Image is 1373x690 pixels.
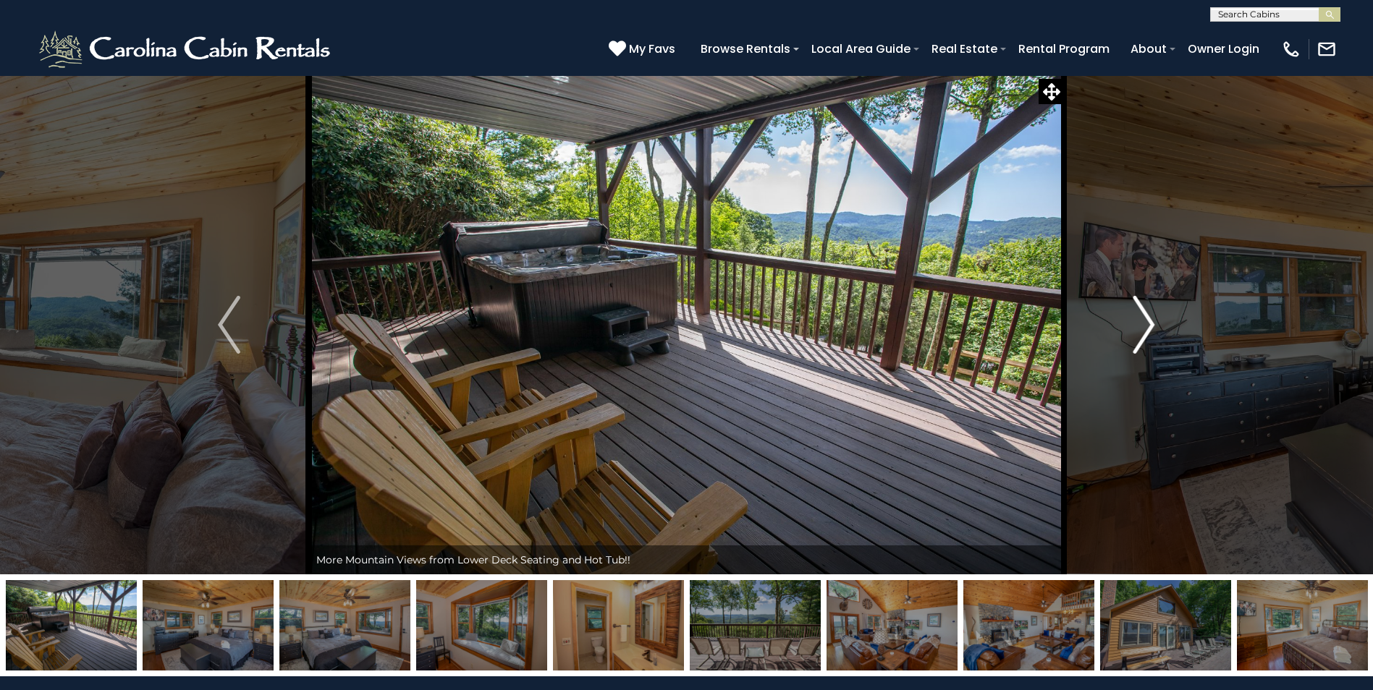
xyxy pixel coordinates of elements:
[693,36,798,61] a: Browse Rentals
[1237,580,1368,670] img: 163266970
[804,36,918,61] a: Local Area Guide
[149,75,308,574] button: Previous
[924,36,1005,61] a: Real Estate
[416,580,547,670] img: 163266953
[629,40,675,58] span: My Favs
[690,580,821,670] img: 163266967
[1180,36,1267,61] a: Owner Login
[143,580,274,670] img: 163266965
[218,296,240,354] img: arrow
[1123,36,1174,61] a: About
[36,27,337,71] img: White-1-2.png
[1133,296,1154,354] img: arrow
[279,580,410,670] img: 163266996
[1317,39,1337,59] img: mail-regular-white.png
[6,580,137,670] img: 163266964
[609,40,679,59] a: My Favs
[1281,39,1301,59] img: phone-regular-white.png
[309,545,1064,574] div: More Mountain Views from Lower Deck Seating and Hot Tub!!
[1011,36,1117,61] a: Rental Program
[1064,75,1223,574] button: Next
[553,580,684,670] img: 163266966
[963,580,1094,670] img: 163266969
[827,580,958,670] img: 163266968
[1100,580,1231,670] img: 163266955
